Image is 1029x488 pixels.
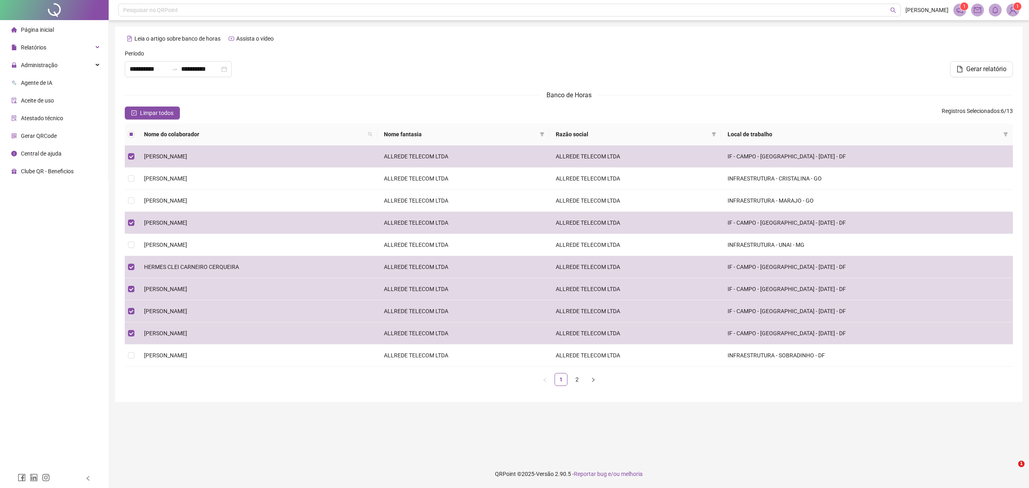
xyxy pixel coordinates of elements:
[957,66,963,72] span: file
[144,153,187,160] span: [PERSON_NAME]
[21,150,62,157] span: Central de ajuda
[549,146,721,168] td: ALLREDE TELECOM LTDA
[21,62,58,68] span: Administração
[721,256,1013,278] td: IF - CAMPO - [GEOGRAPHIC_DATA] - [DATE] - DF
[966,64,1006,74] span: Gerar relatório
[549,168,721,190] td: ALLREDE TELECOM LTDA
[11,45,17,50] span: file
[140,109,173,117] span: Limpar todos
[377,300,549,322] td: ALLREDE TELECOM LTDA
[956,6,963,14] span: notification
[992,6,999,14] span: bell
[1002,128,1010,140] span: filter
[21,97,54,104] span: Aceite de uso
[11,115,17,121] span: solution
[85,476,91,481] span: left
[127,36,132,41] span: file-text
[144,352,187,359] span: [PERSON_NAME]
[377,212,549,234] td: ALLREDE TELECOM LTDA
[236,35,274,42] span: Assista o vídeo
[377,322,549,344] td: ALLREDE TELECOM LTDA
[721,322,1013,344] td: IF - CAMPO - [GEOGRAPHIC_DATA] - [DATE] - DF
[942,107,1013,119] span: : 6 / 13
[540,132,544,137] span: filter
[171,66,178,72] span: to
[125,49,144,58] span: Período
[366,128,374,140] span: search
[555,373,567,386] li: 1
[549,322,721,344] td: ALLREDE TELECOM LTDA
[549,344,721,367] td: ALLREDE TELECOM LTDA
[1018,461,1025,467] span: 1
[377,344,549,367] td: ALLREDE TELECOM LTDA
[21,168,74,174] span: Clube QR - Beneficios
[384,130,536,139] span: Nome fantasia
[144,242,187,248] span: [PERSON_NAME]
[377,146,549,168] td: ALLREDE TELECOM LTDA
[1002,461,1021,480] iframe: Intercom live chat
[21,115,63,121] span: Atestado técnico
[721,190,1013,212] td: INFRAESTRUTURA - MARAJO - GO
[711,132,716,137] span: filter
[11,27,17,33] span: home
[11,151,17,156] span: info-circle
[11,168,17,174] span: gift
[721,212,1013,234] td: IF - CAMPO - [GEOGRAPHIC_DATA] - [DATE] - DF
[377,234,549,256] td: ALLREDE TELECOM LTDA
[721,300,1013,322] td: IF - CAMPO - [GEOGRAPHIC_DATA] - [DATE] - DF
[131,110,137,116] span: check-square
[377,190,549,212] td: ALLREDE TELECOM LTDA
[538,373,551,386] button: left
[546,91,592,99] span: Banco de Horas
[144,286,187,292] span: [PERSON_NAME]
[587,373,600,386] button: right
[571,373,584,386] li: 2
[721,168,1013,190] td: INFRAESTRUTURA - CRISTALINA - GO
[542,377,547,382] span: left
[1003,132,1008,137] span: filter
[377,278,549,300] td: ALLREDE TELECOM LTDA
[721,278,1013,300] td: IF - CAMPO - [GEOGRAPHIC_DATA] - [DATE] - DF
[11,62,17,68] span: lock
[171,66,178,72] span: swap-right
[538,373,551,386] li: Página anterior
[974,6,981,14] span: mail
[1016,4,1019,9] span: 1
[549,278,721,300] td: ALLREDE TELECOM LTDA
[549,300,721,322] td: ALLREDE TELECOM LTDA
[963,4,966,9] span: 1
[109,460,1029,488] footer: QRPoint © 2025 - 2.90.5 -
[229,36,234,41] span: youtube
[144,308,187,314] span: [PERSON_NAME]
[587,373,600,386] li: Próxima página
[905,6,949,14] span: [PERSON_NAME]
[144,330,187,336] span: [PERSON_NAME]
[134,35,221,42] span: Leia o artigo sobre banco de horas
[549,212,721,234] td: ALLREDE TELECOM LTDA
[377,168,549,190] td: ALLREDE TELECOM LTDA
[18,474,26,482] span: facebook
[144,175,187,182] span: [PERSON_NAME]
[536,471,554,477] span: Versão
[144,130,365,139] span: Nome do colaborador
[950,61,1013,77] button: Gerar relatório
[1007,4,1019,16] img: 77047
[21,80,52,86] span: Agente de IA
[21,27,54,33] span: Página inicial
[144,264,239,270] span: HERMES CLEI CARNEIRO CERQUEIRA
[144,219,187,226] span: [PERSON_NAME]
[728,130,1000,139] span: Local de trabalho
[574,471,643,477] span: Reportar bug e/ou melhoria
[549,256,721,278] td: ALLREDE TELECOM LTDA
[368,132,373,137] span: search
[1013,2,1021,10] sup: Atualize o seu contato no menu Meus Dados
[549,190,721,212] td: ALLREDE TELECOM LTDA
[890,7,896,13] span: search
[555,373,567,385] a: 1
[21,133,57,139] span: Gerar QRCode
[144,197,187,204] span: [PERSON_NAME]
[11,98,17,103] span: audit
[21,44,46,51] span: Relatórios
[42,474,50,482] span: instagram
[30,474,38,482] span: linkedin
